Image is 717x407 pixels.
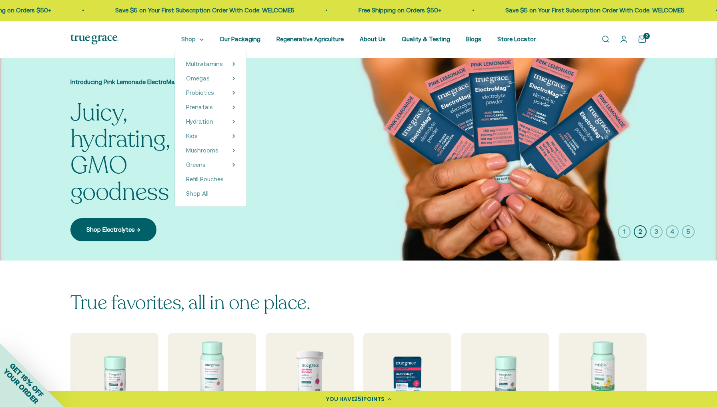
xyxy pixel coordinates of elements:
[363,395,385,403] span: POINTS
[70,77,230,87] p: Introducing Pink Lemonade ElectroMag
[186,59,235,69] summary: Multivitamins
[186,161,206,168] span: Greens
[186,59,223,69] a: Multivitamins
[276,36,344,42] a: Regenerative Agriculture
[186,147,218,154] span: Mushrooms
[186,89,214,96] span: Probiotics
[186,118,213,125] span: Hydration
[466,36,481,42] a: Blogs
[186,160,235,170] summary: Greens
[186,104,213,110] span: Prenatals
[186,146,218,155] a: Mushrooms
[186,60,223,67] span: Multivitamins
[497,36,536,42] a: Store Locator
[186,174,235,184] a: Refill Pouches
[634,225,647,238] button: 2
[186,131,198,141] a: Kids
[186,117,213,126] a: Hydration
[650,225,663,238] button: 3
[682,225,695,238] button: 5
[186,102,213,112] a: Prenatals
[181,34,204,44] summary: Shop
[186,88,214,98] a: Probiotics
[356,7,439,14] a: Free Shipping on Orders $50+
[2,367,40,405] span: YOUR ORDER
[186,176,224,182] span: Refill Pouches
[70,96,225,209] split-lines: Juicy, hydrating, non-GMO goodness
[186,74,235,83] summary: Omegas
[186,117,235,126] summary: Hydration
[360,36,386,42] a: About Us
[112,6,292,15] p: Save $5 on Your First Subscription Order With Code: WELCOME5
[186,75,210,82] span: Omegas
[186,131,235,141] summary: Kids
[618,225,631,238] button: 1
[8,361,45,399] span: GET 15% OFF
[220,36,260,42] a: Our Packaging
[503,6,682,15] p: Save $5 on Your First Subscription Order With Code: WELCOME5
[186,74,210,83] a: Omegas
[186,160,206,170] a: Greens
[643,33,650,39] cart-count: 2
[186,88,235,98] summary: Probiotics
[70,218,156,241] a: Shop Electrolytes →
[186,132,198,139] span: Kids
[326,395,354,403] span: YOU HAVE
[186,190,208,197] span: Shop All
[666,225,679,238] button: 4
[70,290,310,316] split-lines: True favorites, all in one place.
[402,36,450,42] a: Quality & Testing
[354,395,363,403] span: 251
[186,102,235,112] summary: Prenatals
[186,189,235,198] a: Shop All
[186,146,235,155] summary: Mushrooms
